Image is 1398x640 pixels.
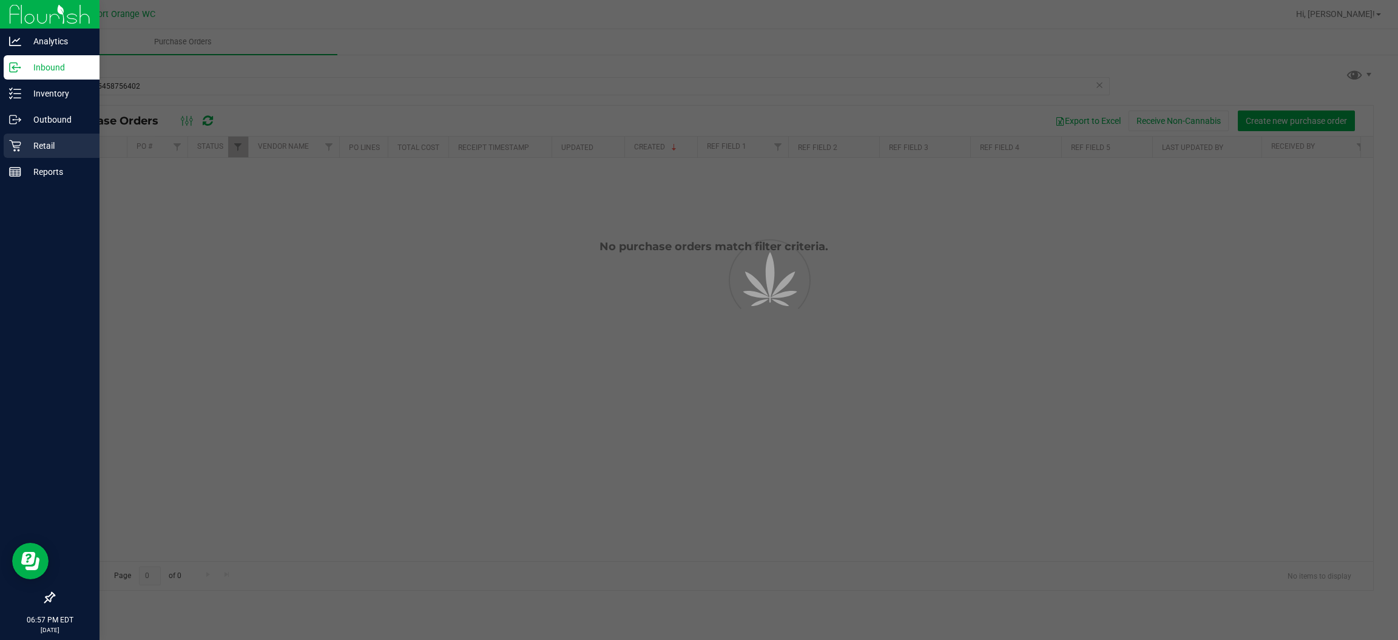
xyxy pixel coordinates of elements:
p: [DATE] [5,625,94,635]
p: Analytics [21,34,94,49]
p: Reports [21,165,94,179]
p: 06:57 PM EDT [5,614,94,625]
inline-svg: Outbound [9,114,21,126]
inline-svg: Retail [9,140,21,152]
p: Inbound [21,60,94,75]
p: Inventory [21,86,94,101]
inline-svg: Inbound [9,61,21,73]
inline-svg: Reports [9,166,21,178]
p: Retail [21,138,94,153]
inline-svg: Analytics [9,35,21,47]
inline-svg: Inventory [9,87,21,100]
p: Outbound [21,112,94,127]
iframe: Resource center [12,543,49,579]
